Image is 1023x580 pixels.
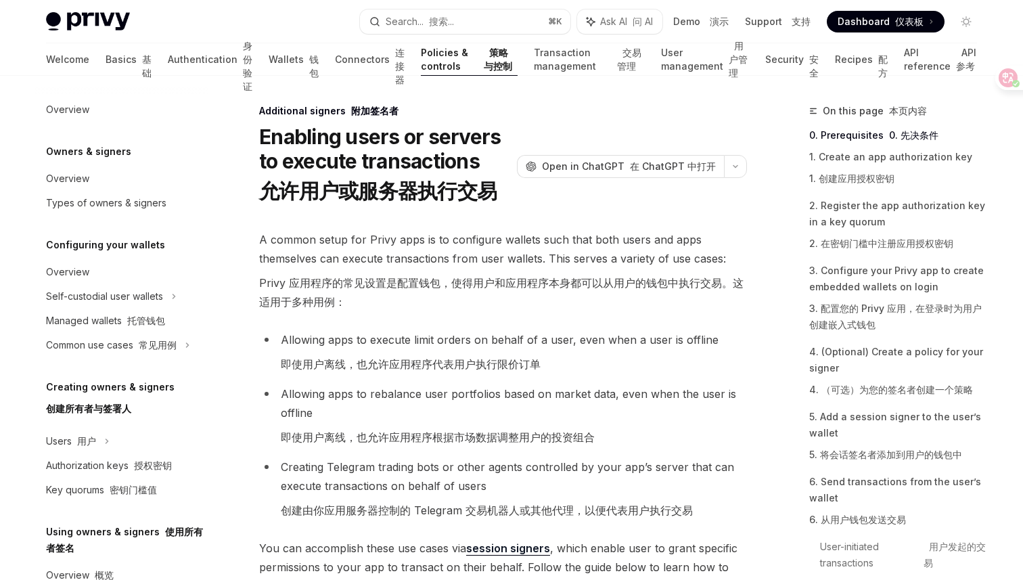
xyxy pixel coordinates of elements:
[729,40,748,79] font: 用户管理
[386,14,454,30] div: Search...
[46,482,157,498] div: Key quorums
[110,484,157,495] font: 密钥门槛值
[809,125,988,146] a: 0. Prerequisites 0. 先决条件
[259,125,512,208] h1: Enabling users or servers to execute transactions
[429,16,454,27] font: 搜索...
[168,43,252,76] a: Authentication 身份验证
[243,40,252,92] font: 身份验证
[309,53,319,79] font: 钱包
[809,341,988,406] a: 4. (Optional) Create a policy for your signer4. （可选）为您的签名者创建一个策略
[745,15,811,28] a: Support 支持
[661,43,749,76] a: User management 用户管理
[809,303,982,330] font: 3. 配置您的 Privy 应用，在登录时为用户创建嵌入式钱包
[956,47,976,72] font: API 参考
[46,12,130,31] img: light logo
[809,53,819,79] font: 安全
[838,15,924,28] span: Dashboard
[395,47,405,85] font: 连接器
[46,524,208,556] h5: Using owners & signers
[823,103,927,119] span: On this page
[46,237,165,253] h5: Configuring your wallets
[106,43,152,76] a: Basics 基础
[46,264,89,280] div: Overview
[955,11,977,32] button: Toggle dark mode
[924,541,986,568] font: 用户发起的交易
[259,179,497,203] font: 允许用户或服务器执行交易
[889,105,927,116] font: 本页内容
[542,160,716,173] span: Open in ChatGPT
[46,43,89,76] a: Welcome
[809,260,988,341] a: 3. Configure your Privy app to create embedded wallets on login3. 配置您的 Privy 应用，在登录时为用户创建嵌入式钱包
[269,43,319,76] a: Wallets 钱包
[484,47,512,72] font: 策略与控制
[46,403,131,414] font: 创建所有者与签署人
[35,453,208,478] a: Authorization keys 授权密钥
[889,129,938,141] font: 0. 先决条件
[820,536,988,574] a: User-initiated transactions 用户发起的交易
[809,146,988,195] a: 1. Create an app authorization key1. 创建应用授权密钥
[35,191,208,215] a: Types of owners & signers
[46,313,165,329] div: Managed wallets
[809,514,906,525] font: 6. 从用户钱包发送交易
[46,337,177,353] div: Common use cases
[35,478,208,502] a: Key quorums 密钥门槛值
[77,435,96,447] font: 用户
[827,11,945,32] a: Dashboard 仪表板
[259,104,747,118] div: Additional signers
[281,430,595,444] font: 即使用户离线，也允许应用程序根据市场数据调整用户的投资组合
[139,339,177,351] font: 常见用例
[46,102,89,118] div: Overview
[878,53,888,79] font: 配方
[466,541,550,556] a: session signers
[281,357,541,371] font: 即使用户离线，也允许应用程序代表用户执行限价订单
[259,384,747,452] li: Allowing apps to rebalance user portfolios based on market data, even when the user is offline
[35,309,208,333] a: Managed wallets 托管钱包
[46,433,96,449] div: Users
[809,449,962,460] font: 5. 将会话签名者添加到用户的钱包中
[35,97,208,122] a: Overview
[673,15,729,28] a: Demo 演示
[710,16,729,27] font: 演示
[259,276,744,309] font: Privy 应用程序的常见设置是配置钱包，使得用户和应用程序本身都可以从用户的钱包中执行交易。这适用于多种用例：
[577,9,662,34] button: Ask AI 问 AI
[904,43,977,76] a: API reference API 参考
[46,458,172,474] div: Authorization keys
[134,460,172,471] font: 授权密钥
[46,288,163,305] div: Self-custodial user wallets
[765,43,819,76] a: Security 安全
[835,43,888,76] a: Recipes 配方
[259,458,747,525] li: Creating Telegram trading bots or other agents controlled by your app’s server that can execute t...
[809,238,953,249] font: 2. 在密钥门槛中注册应用授权密钥
[46,195,166,211] div: Types of owners & signers
[335,43,405,76] a: Connectors 连接器
[360,9,571,34] button: Search... 搜索...⌘K
[809,471,988,536] a: 6. Send transactions from the user’s wallet6. 从用户钱包发送交易
[809,384,973,395] font: 4. （可选）为您的签名者创建一个策略
[792,16,811,27] font: 支持
[630,160,716,172] font: 在 ChatGPT 中打开
[809,195,988,260] a: 2. Register the app authorization key in a key quorum2. 在密钥门槛中注册应用授权密钥
[809,173,894,184] font: 1. 创建应用授权密钥
[35,166,208,191] a: Overview
[46,379,175,422] h5: Creating owners & signers
[142,53,152,79] font: 基础
[617,47,641,72] font: 交易管理
[46,143,131,160] h5: Owners & signers
[517,155,724,178] button: Open in ChatGPT 在 ChatGPT 中打开
[895,16,924,27] font: 仪表板
[421,43,518,76] a: Policies & controls 策略与控制
[534,43,645,76] a: Transaction management 交易管理
[127,315,165,326] font: 托管钱包
[351,105,399,116] font: 附加签名者
[35,260,208,284] a: Overview
[281,504,693,517] font: 创建由你应用服务器控制的 Telegram 交易机器人或其他代理，以便代表用户执行交易
[600,15,653,28] span: Ask AI
[809,406,988,471] a: 5. Add a session signer to the user’s wallet5. 将会话签名者添加到用户的钱包中
[548,16,562,27] span: ⌘ K
[46,171,89,187] div: Overview
[259,330,747,379] li: Allowing apps to execute limit orders on behalf of a user, even when a user is offline
[259,230,747,317] span: A common setup for Privy apps is to configure wallets such that both users and apps themselves ca...
[633,16,653,27] font: 问 AI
